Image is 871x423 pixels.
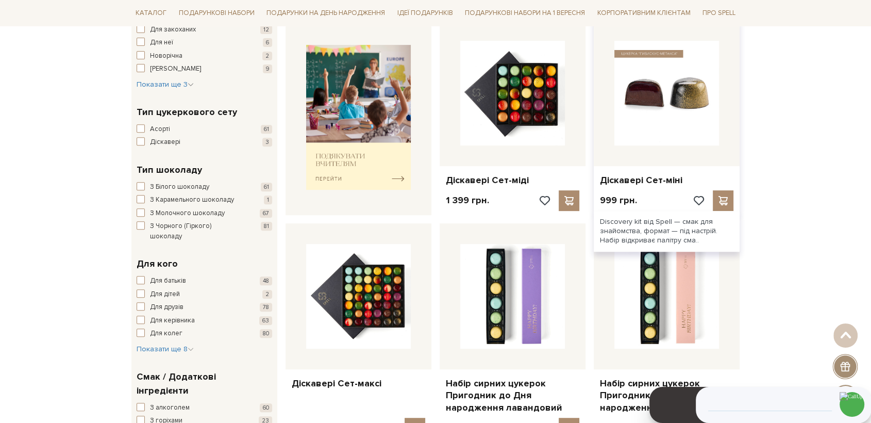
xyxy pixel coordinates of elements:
span: 81 [261,222,272,231]
button: [PERSON_NAME] 9 [137,64,272,74]
a: Набір сирних цукерок Пригодник до Дня народження лавандовий [446,378,579,414]
button: Для друзів 78 [137,302,272,313]
span: З Карамельного шоколаду [150,195,234,205]
a: Про Spell [698,5,740,21]
button: Для неї 6 [137,38,272,48]
span: Показати ще 8 [137,345,194,353]
span: 63 [259,316,272,325]
button: Для колег 80 [137,329,272,339]
button: Новорічна 2 [137,51,272,61]
span: 48 [260,276,272,285]
p: 999 грн. [600,194,637,206]
span: 2 [262,290,272,299]
span: Для колег [150,329,182,339]
span: 78 [260,303,272,312]
span: 67 [260,209,272,218]
span: Тип цукеркового сету [137,105,237,119]
span: 3 [262,138,272,147]
span: 80 [260,329,272,338]
a: Ідеї подарунків [393,5,457,21]
span: 9 [263,64,272,73]
span: Для друзів [150,302,183,313]
span: Для батьків [150,276,186,286]
span: 6 [263,38,272,47]
span: Тип шоколаду [137,163,202,177]
button: Показати ще 8 [137,344,194,354]
a: Подарункові набори [175,5,259,21]
span: 2 [262,52,272,60]
span: Для кого [137,257,178,271]
span: Для закоханих [150,25,196,35]
span: Новорічна [150,51,182,61]
a: Діскавері Сет-максі [292,378,425,389]
a: Діскавері Сет-міні [600,174,733,186]
button: Показати ще 3 [137,79,194,90]
span: [PERSON_NAME] [150,64,201,74]
span: Асорті [150,124,170,135]
span: 61 [261,183,272,191]
span: З Чорного (Гіркого) шоколаду [150,221,244,241]
button: Діскавері 3 [137,137,272,148]
span: 61 [261,125,272,134]
span: 1 [264,196,272,204]
button: З Молочного шоколаду 67 [137,208,272,219]
a: Каталог [131,5,171,21]
button: З Білого шоколаду 61 [137,182,272,192]
img: Діскавері Сет-міні [614,41,719,145]
span: Діскавері [150,137,180,148]
a: Діскавері Сет-міді [446,174,579,186]
button: Для батьків 48 [137,276,272,286]
span: З алкоголем [150,403,190,413]
button: Для закоханих 12 [137,25,272,35]
a: Корпоративним клієнтам [593,4,695,22]
button: З алкоголем 60 [137,403,272,413]
span: З Молочного шоколаду [150,208,225,219]
span: 12 [260,25,272,34]
span: Смак / Додаткові інгредієнти [137,370,270,398]
button: Асорті 61 [137,124,272,135]
span: Для дітей [150,289,180,300]
p: 1 399 грн. [446,194,489,206]
div: Discovery kit від Spell — смак для знайомства, формат — під настрій. Набір відкриває палітру сма.. [594,211,740,252]
a: Подарункові набори на 1 Вересня [461,4,589,22]
span: Для керівника [150,316,195,326]
button: Для дітей 2 [137,289,272,300]
button: З Карамельного шоколаду 1 [137,195,272,205]
img: banner [306,45,411,190]
span: 60 [260,403,272,412]
span: З Білого шоколаду [150,182,209,192]
a: Подарунки на День народження [262,5,389,21]
span: Показати ще 3 [137,80,194,89]
button: Для керівника 63 [137,316,272,326]
span: Для неї [150,38,173,48]
button: З Чорного (Гіркого) шоколаду 81 [137,221,272,241]
a: Набір сирних цукерок Пригодник до Дня народження [PERSON_NAME] [600,378,733,414]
